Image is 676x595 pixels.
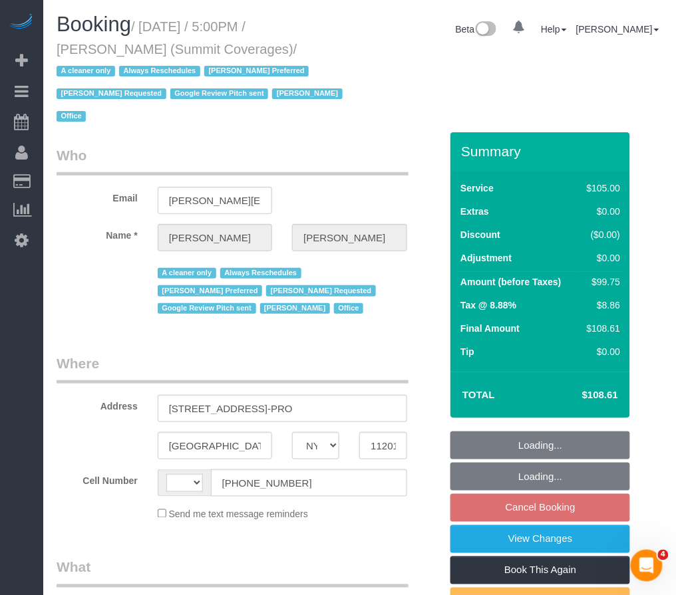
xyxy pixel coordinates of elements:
[460,275,561,289] label: Amount (before Taxes)
[47,469,148,487] label: Cell Number
[658,550,669,560] span: 4
[541,24,567,35] a: Help
[170,88,269,99] span: Google Review Pitch sent
[47,224,148,242] label: Name *
[158,285,262,296] span: [PERSON_NAME] Preferred
[542,390,618,401] h4: $108.61
[474,21,496,39] img: New interface
[460,181,494,195] label: Service
[576,24,659,35] a: [PERSON_NAME]
[450,525,630,553] a: View Changes
[57,111,86,122] span: Office
[460,205,489,218] label: Extras
[204,66,309,76] span: [PERSON_NAME] Preferred
[158,268,216,279] span: A cleaner only
[359,432,407,459] input: Zip Code
[57,13,131,36] span: Booking
[158,432,272,459] input: City
[582,181,620,195] div: $105.00
[582,251,620,265] div: $0.00
[47,187,148,205] label: Email
[57,146,409,176] legend: Who
[57,66,115,76] span: A cleaner only
[460,251,512,265] label: Adjustment
[582,298,620,312] div: $8.86
[460,228,500,241] label: Discount
[57,558,409,588] legend: What
[220,268,301,279] span: Always Reschedules
[631,550,663,582] iframe: Intercom live chat
[460,298,516,312] label: Tax @ 8.88%
[461,144,623,159] h3: Summary
[169,509,308,520] span: Send me text message reminders
[582,345,620,358] div: $0.00
[272,88,342,99] span: [PERSON_NAME]
[460,322,520,335] label: Final Amount
[8,13,35,32] img: Automaid Logo
[158,187,272,214] input: Email
[292,224,407,251] input: Last Name
[582,205,620,218] div: $0.00
[582,322,620,335] div: $108.61
[211,469,407,497] input: Cell Number
[158,303,256,314] span: Google Review Pitch sent
[119,66,200,76] span: Always Reschedules
[158,224,272,251] input: First Name
[460,345,474,358] label: Tip
[47,395,148,413] label: Address
[582,228,620,241] div: ($0.00)
[462,389,495,400] strong: Total
[57,19,347,124] small: / [DATE] / 5:00PM / [PERSON_NAME] (Summit Coverages)
[57,354,409,384] legend: Where
[260,303,330,314] span: [PERSON_NAME]
[456,24,497,35] a: Beta
[57,88,166,99] span: [PERSON_NAME] Requested
[266,285,376,296] span: [PERSON_NAME] Requested
[582,275,620,289] div: $99.75
[450,556,630,584] a: Book This Again
[334,303,363,314] span: Office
